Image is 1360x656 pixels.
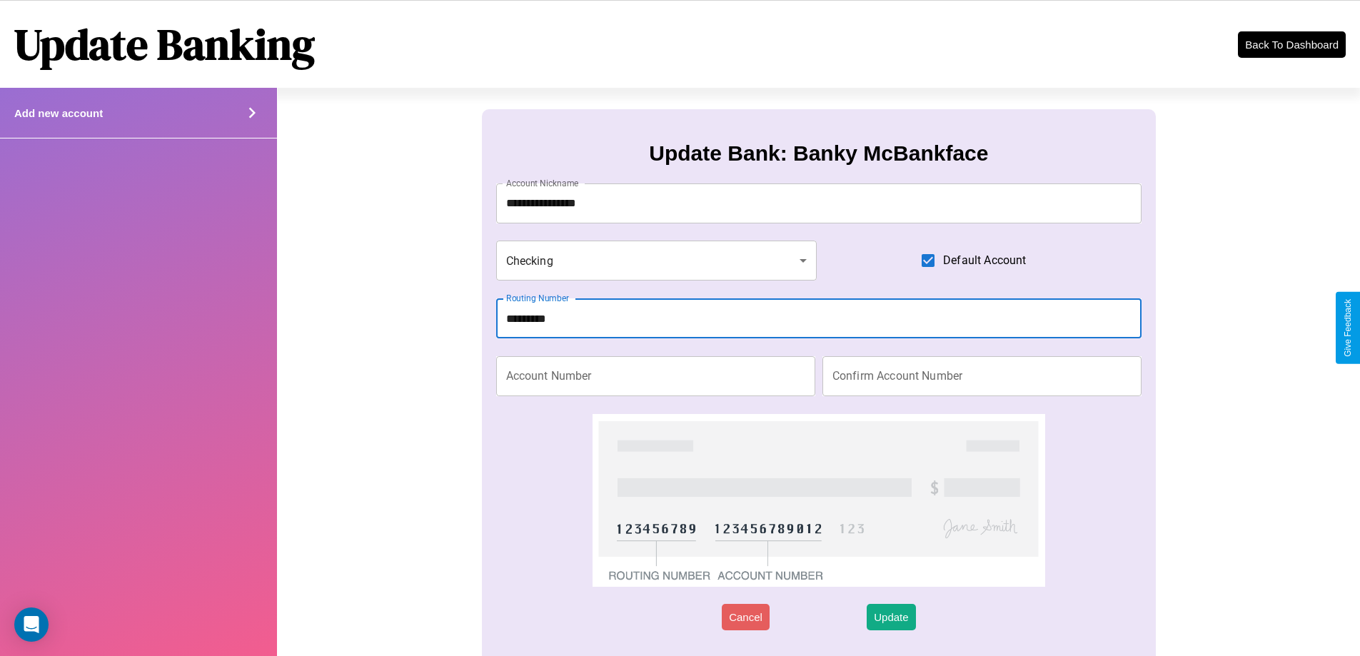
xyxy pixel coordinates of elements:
h3: Update Bank: Banky McBankface [649,141,988,166]
div: Give Feedback [1343,299,1353,357]
div: Open Intercom Messenger [14,607,49,642]
h4: Add new account [14,107,103,119]
button: Cancel [722,604,770,630]
span: Default Account [943,252,1026,269]
label: Account Nickname [506,177,579,189]
img: check [593,414,1044,587]
div: Checking [496,241,817,281]
button: Back To Dashboard [1238,31,1346,58]
button: Update [867,604,915,630]
label: Routing Number [506,292,569,304]
h1: Update Banking [14,15,315,74]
